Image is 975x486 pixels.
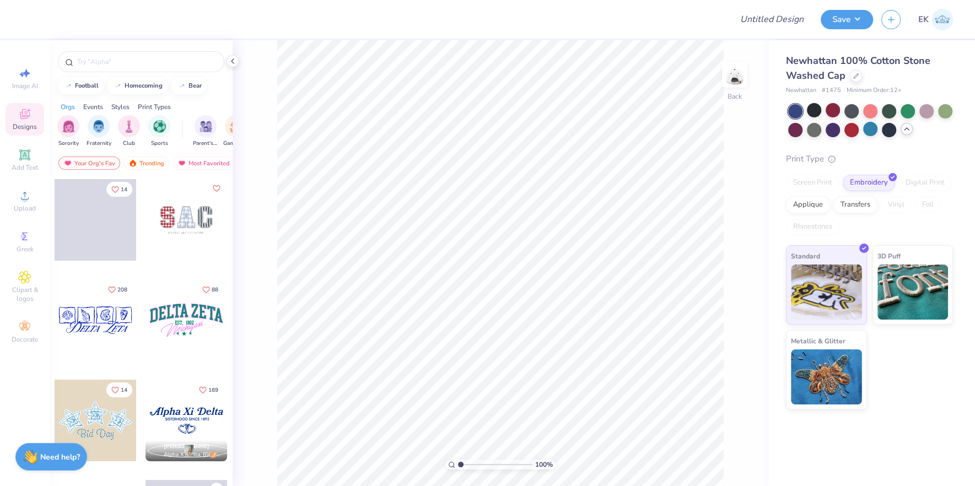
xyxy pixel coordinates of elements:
span: # 1475 [822,86,841,95]
span: Designs [13,122,37,131]
div: Your Org's Fav [58,156,120,170]
span: Decorate [12,335,38,344]
div: filter for Parent's Weekend [193,115,218,148]
img: trend_line.gif [64,83,73,89]
div: Foil [915,197,941,213]
span: 88 [212,287,218,293]
div: Vinyl [881,197,912,213]
div: filter for Sports [148,115,170,148]
div: Screen Print [786,175,839,191]
div: Styles [111,102,130,112]
span: 14 [121,187,127,192]
div: homecoming [125,83,163,89]
img: Metallic & Glitter [791,349,862,404]
img: Sorority Image [62,120,75,133]
button: Save [821,10,873,29]
span: Add Text [12,163,38,172]
input: Untitled Design [731,8,812,30]
button: Like [106,382,132,397]
span: Greek [17,245,34,253]
img: Parent's Weekend Image [200,120,212,133]
button: filter button [223,115,249,148]
img: Game Day Image [230,120,243,133]
span: Club [123,139,135,148]
button: bear [171,78,207,94]
img: Emily Klevan [931,9,953,30]
div: Back [728,91,742,101]
span: Standard [791,250,820,262]
div: filter for Sorority [57,115,79,148]
img: most_fav.gif [63,159,72,167]
span: 100 % [535,460,553,469]
span: 208 [117,287,127,293]
span: 3D Puff [877,250,901,262]
div: bear [188,83,202,89]
div: Print Type [786,153,953,165]
div: filter for Club [118,115,140,148]
div: filter for Fraternity [87,115,111,148]
button: filter button [193,115,218,148]
div: Applique [786,197,830,213]
a: EK [918,9,953,30]
button: football [58,78,104,94]
button: Like [197,282,223,297]
span: Clipart & logos [6,285,44,303]
button: homecoming [107,78,168,94]
span: Game Day [223,139,249,148]
img: Back [724,64,746,86]
span: Upload [14,204,36,213]
button: filter button [57,115,79,148]
img: Standard [791,264,862,320]
img: Sports Image [153,120,166,133]
span: Newhattan [786,86,816,95]
div: filter for Game Day [223,115,249,148]
span: Newhattan 100% Cotton Stone Washed Cap [786,54,930,82]
span: Fraternity [87,139,111,148]
button: Like [194,382,223,397]
span: Minimum Order: 12 + [847,86,902,95]
span: Parent's Weekend [193,139,218,148]
span: 14 [121,387,127,393]
span: [PERSON_NAME] [163,442,209,450]
div: Most Favorited [173,156,235,170]
span: Alpha Xi Delta, [GEOGRAPHIC_DATA][US_STATE] [163,451,223,459]
span: EK [918,13,929,26]
button: Like [106,182,132,197]
div: Trending [123,156,169,170]
span: Sports [151,139,168,148]
span: 169 [208,387,218,393]
span: Metallic & Glitter [791,335,845,347]
button: filter button [118,115,140,148]
button: Like [210,182,223,195]
div: Embroidery [843,175,895,191]
div: Events [83,102,103,112]
img: most_fav.gif [177,159,186,167]
div: Rhinestones [786,219,839,235]
div: football [75,83,99,89]
img: 3D Puff [877,264,949,320]
input: Try "Alpha" [76,56,217,67]
button: filter button [87,115,111,148]
img: trending.gif [128,159,137,167]
img: trend_line.gif [177,83,186,89]
button: Like [103,282,132,297]
strong: Need help? [40,452,80,462]
span: Sorority [58,139,79,148]
div: Transfers [833,197,877,213]
div: Print Types [138,102,171,112]
span: Image AI [12,82,38,90]
div: Digital Print [898,175,952,191]
div: Orgs [61,102,75,112]
img: trend_line.gif [114,83,122,89]
img: Club Image [123,120,135,133]
img: Fraternity Image [93,120,105,133]
button: filter button [148,115,170,148]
